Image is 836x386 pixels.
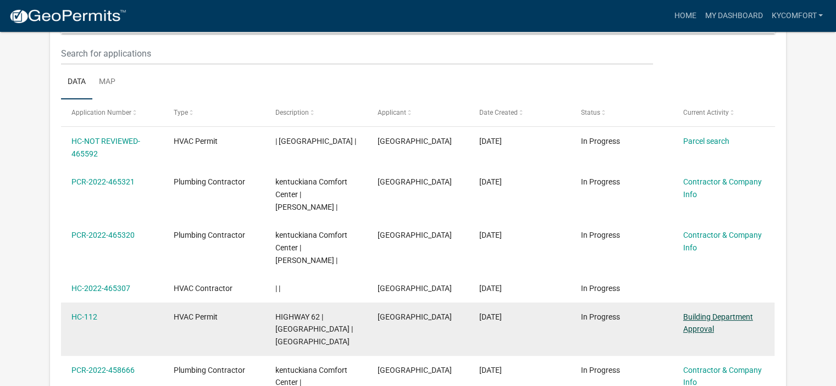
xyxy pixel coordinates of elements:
[683,312,753,334] a: Building Department Approval
[581,109,600,116] span: Status
[378,109,406,116] span: Applicant
[61,99,163,126] datatable-header-cell: Application Number
[479,284,502,293] span: 08/18/2025
[479,109,518,116] span: Date Created
[581,177,620,186] span: In Progress
[174,231,245,239] span: Plumbing Contractor
[61,42,653,65] input: Search for applications
[683,177,762,199] a: Contractor & Company Info
[378,177,452,186] span: KENTUCKIANA COMFORT CENTER
[71,366,135,374] a: PCR-2022-458666
[571,99,672,126] datatable-header-cell: Status
[174,177,245,186] span: Plumbing Contractor
[378,312,452,321] span: KENTUCKIANA COMFORT CENTER
[71,312,97,321] a: HC-112
[581,284,620,293] span: In Progress
[275,177,347,211] span: kentuckiana Comfort Center | Gerald Weller |
[581,137,620,146] span: In Progress
[669,5,700,26] a: Home
[71,231,135,239] a: PCR-2022-465320
[275,231,347,265] span: kentuckiana Comfort Center | Gerald Weller |
[275,284,280,293] span: | |
[275,312,353,346] span: HIGHWAY 62 | KENTUCKIANA COMFORT CENTER | Kentuckiana Comfort Center
[378,284,452,293] span: KENTUCKIANA COMFORT CENTER
[174,284,232,293] span: HVAC Contractor
[265,99,367,126] datatable-header-cell: Description
[163,99,264,126] datatable-header-cell: Type
[174,312,218,321] span: HVAC Permit
[479,366,502,374] span: 08/04/2025
[581,231,620,239] span: In Progress
[275,137,356,146] span: | KENTUCKIANA COMFORT CENTER |
[71,177,135,186] a: PCR-2022-465321
[174,109,188,116] span: Type
[479,231,502,239] span: 08/18/2025
[378,137,452,146] span: KENTUCKIANA COMFORT CENTER
[479,137,502,146] span: 08/18/2025
[683,109,729,116] span: Current Activity
[378,231,452,239] span: KENTUCKIANA COMFORT CENTER
[174,137,218,146] span: HVAC Permit
[479,312,502,321] span: 08/18/2025
[61,65,92,100] a: Data
[174,366,245,374] span: Plumbing Contractor
[71,137,140,158] a: HC-NOT REVIEWED-465592
[673,99,774,126] datatable-header-cell: Current Activity
[378,366,452,374] span: KENTUCKIANA COMFORT CENTER
[71,284,130,293] a: HC-2022-465307
[683,231,762,252] a: Contractor & Company Info
[479,177,502,186] span: 08/18/2025
[700,5,767,26] a: My Dashboard
[581,312,620,321] span: In Progress
[275,109,309,116] span: Description
[367,99,468,126] datatable-header-cell: Applicant
[71,109,131,116] span: Application Number
[469,99,571,126] datatable-header-cell: Date Created
[683,137,729,146] a: Parcel search
[581,366,620,374] span: In Progress
[767,5,827,26] a: Kycomfort
[92,65,122,100] a: Map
